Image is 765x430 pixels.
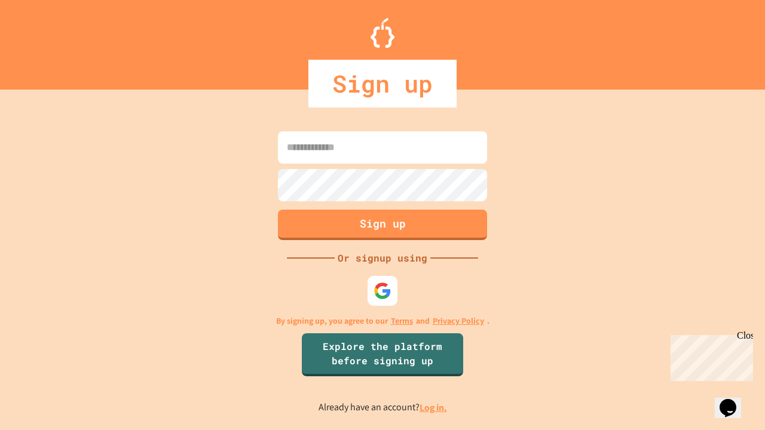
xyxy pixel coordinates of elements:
[276,315,489,327] p: By signing up, you agree to our and .
[420,401,447,414] a: Log in.
[5,5,82,76] div: Chat with us now!Close
[308,60,457,107] div: Sign up
[278,210,487,240] button: Sign up
[391,315,413,327] a: Terms
[433,315,484,327] a: Privacy Policy
[715,382,753,418] iframe: chat widget
[302,333,463,376] a: Explore the platform before signing up
[374,282,391,300] img: google-icon.svg
[335,251,430,265] div: Or signup using
[666,330,753,381] iframe: chat widget
[371,18,394,48] img: Logo.svg
[319,400,447,415] p: Already have an account?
